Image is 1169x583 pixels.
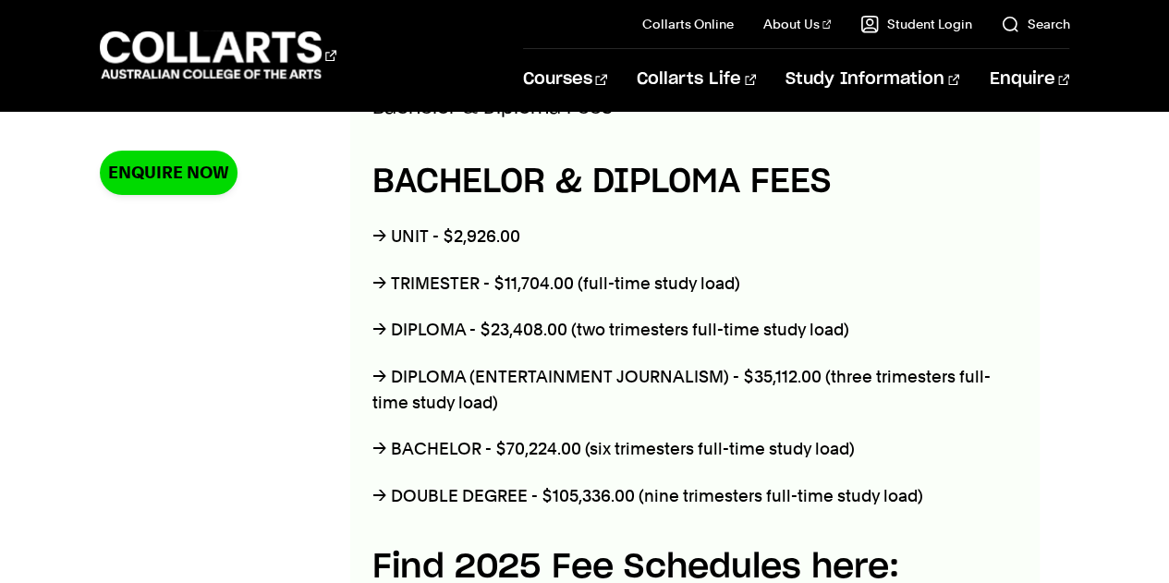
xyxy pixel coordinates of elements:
a: About Us [763,15,832,33]
p: → DOUBLE DEGREE - $105,336.00 (nine trimesters full-time study load) [372,483,1018,509]
p: → BACHELOR - $70,224.00 (six trimesters full-time study load) [372,436,1018,462]
p: → DIPLOMA - $23,408.00 (two trimesters full-time study load) [372,317,1018,343]
h4: BACHELOR & DIPLOMA FEES [372,157,1018,207]
p: → TRIMESTER - $11,704.00 (full-time study load) [372,271,1018,297]
a: Study Information [785,49,959,110]
a: Collarts Online [642,15,734,33]
p: → DIPLOMA (ENTERTAINMENT JOURNALISM) - $35,112.00 (three trimesters full-time study load) [372,364,1018,416]
a: Enquire Now [100,151,237,194]
a: Collarts Life [637,49,756,110]
div: Go to homepage [100,29,336,81]
a: Enquire [989,49,1069,110]
a: Student Login [860,15,971,33]
p: → UNIT - $2,926.00 [372,224,1018,249]
a: Search [1001,15,1069,33]
a: Courses [523,49,607,110]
